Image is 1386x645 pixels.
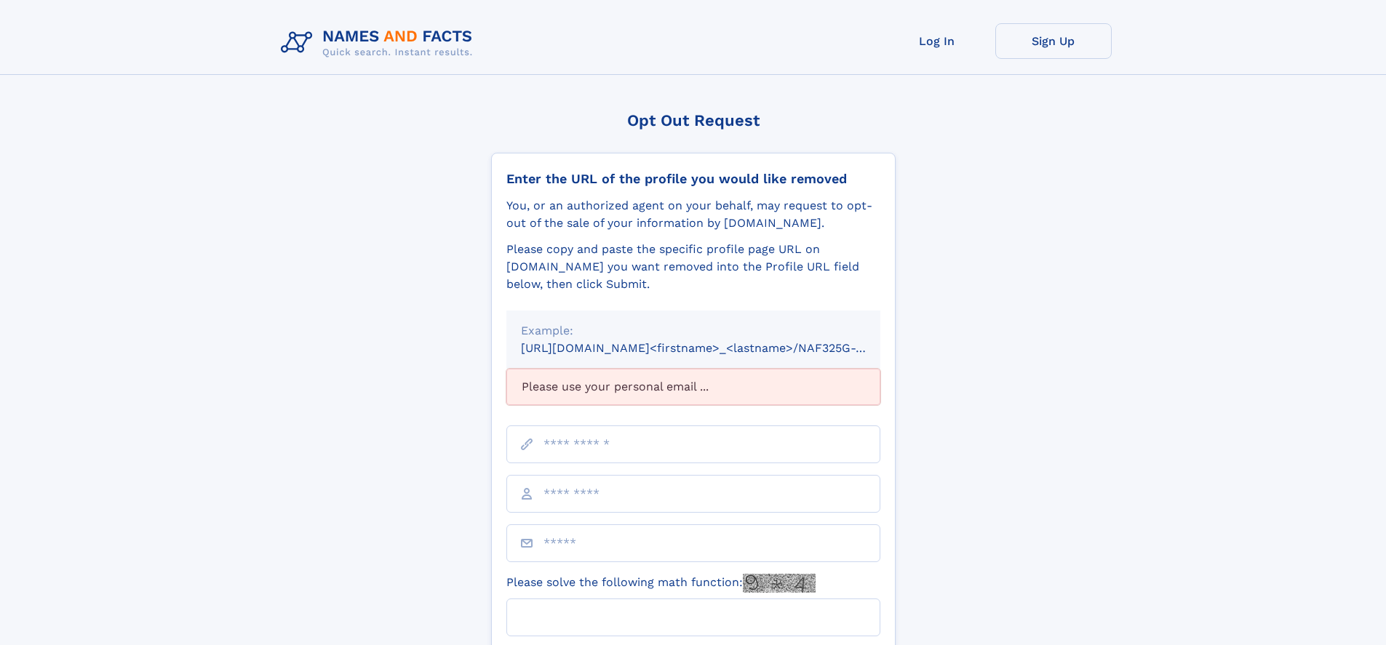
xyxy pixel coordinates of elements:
div: Example: [521,322,866,340]
a: Log In [879,23,995,59]
div: Please copy and paste the specific profile page URL on [DOMAIN_NAME] you want removed into the Pr... [506,241,880,293]
div: You, or an authorized agent on your behalf, may request to opt-out of the sale of your informatio... [506,197,880,232]
img: Logo Names and Facts [275,23,485,63]
div: Please use your personal email ... [506,369,880,405]
small: [URL][DOMAIN_NAME]<firstname>_<lastname>/NAF325G-xxxxxxxx [521,341,908,355]
div: Enter the URL of the profile you would like removed [506,171,880,187]
div: Opt Out Request [491,111,896,129]
a: Sign Up [995,23,1112,59]
label: Please solve the following math function: [506,574,816,593]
